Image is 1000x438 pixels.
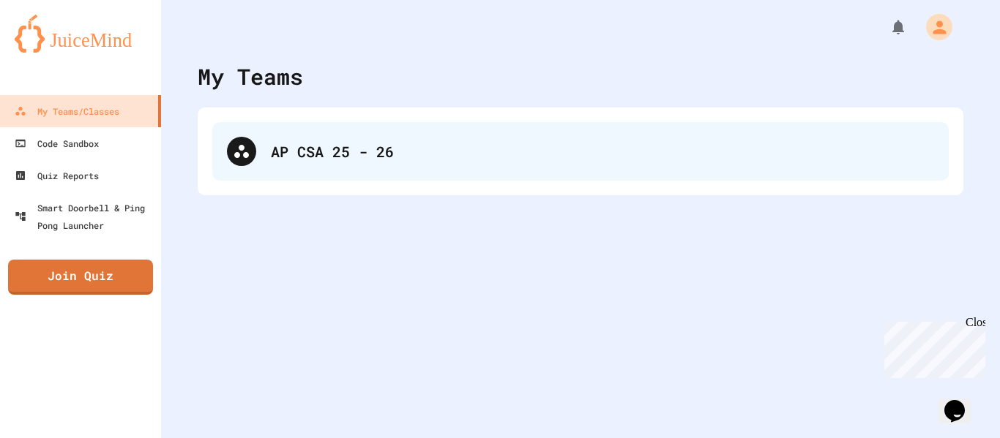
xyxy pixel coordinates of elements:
[8,260,153,295] a: Join Quiz
[212,122,949,181] div: AP CSA 25 - 26
[15,102,119,120] div: My Teams/Classes
[6,6,101,93] div: Chat with us now!Close
[15,15,146,53] img: logo-orange.svg
[862,15,911,39] div: My Notifications
[271,140,934,162] div: AP CSA 25 - 26
[911,10,956,44] div: My Account
[15,135,99,152] div: Code Sandbox
[15,167,99,184] div: Quiz Reports
[939,380,985,423] iframe: chat widget
[198,60,303,93] div: My Teams
[878,316,985,378] iframe: chat widget
[15,199,155,234] div: Smart Doorbell & Ping Pong Launcher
